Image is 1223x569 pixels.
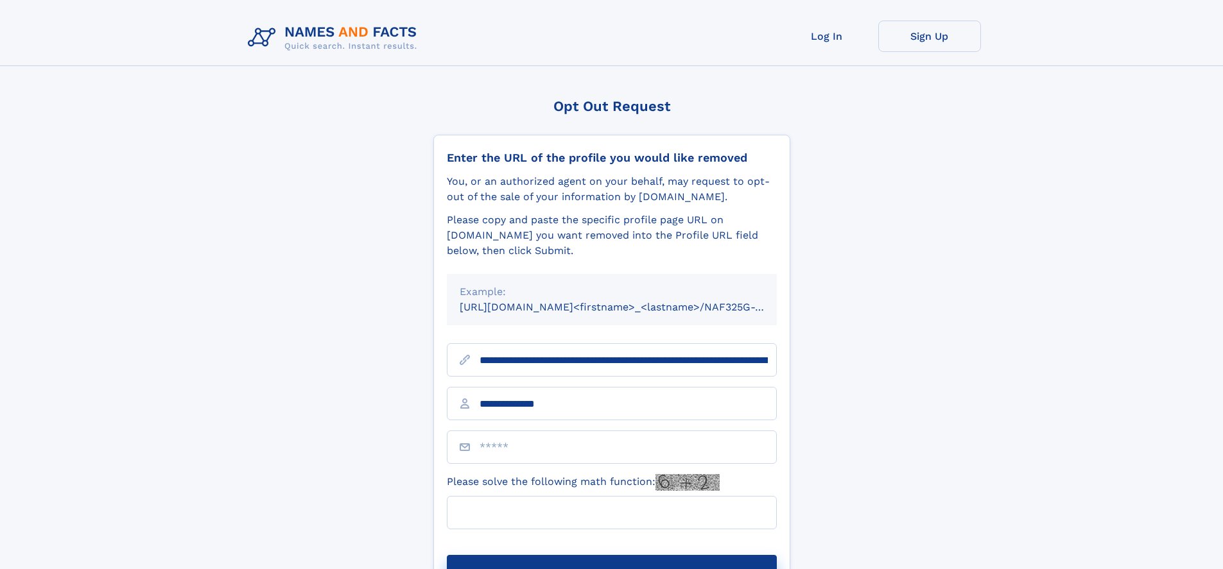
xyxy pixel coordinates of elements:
a: Log In [776,21,878,52]
div: Enter the URL of the profile you would like removed [447,151,777,165]
small: [URL][DOMAIN_NAME]<firstname>_<lastname>/NAF325G-xxxxxxxx [460,301,801,313]
a: Sign Up [878,21,981,52]
div: Example: [460,284,764,300]
img: Logo Names and Facts [243,21,428,55]
div: You, or an authorized agent on your behalf, may request to opt-out of the sale of your informatio... [447,174,777,205]
label: Please solve the following math function: [447,474,720,491]
div: Please copy and paste the specific profile page URL on [DOMAIN_NAME] you want removed into the Pr... [447,212,777,259]
div: Opt Out Request [433,98,790,114]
